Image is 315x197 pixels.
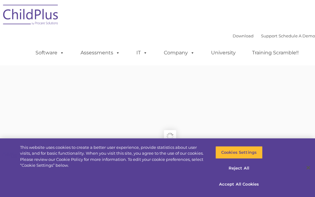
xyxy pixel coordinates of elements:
[158,47,201,59] a: Company
[205,47,242,59] a: University
[29,47,70,59] a: Software
[233,33,254,38] a: Download
[215,162,263,175] button: Reject All
[130,47,154,59] a: IT
[215,146,263,159] button: Cookies Settings
[261,33,277,38] a: Support
[301,161,315,174] button: Close
[74,47,126,59] a: Assessments
[215,178,263,191] button: Accept All Cookies
[279,33,315,38] a: Schedule A Demo
[233,33,315,38] font: |
[246,47,305,59] a: Training Scramble!!
[20,145,206,169] div: This website uses cookies to create a better user experience, provide statistics about user visit...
